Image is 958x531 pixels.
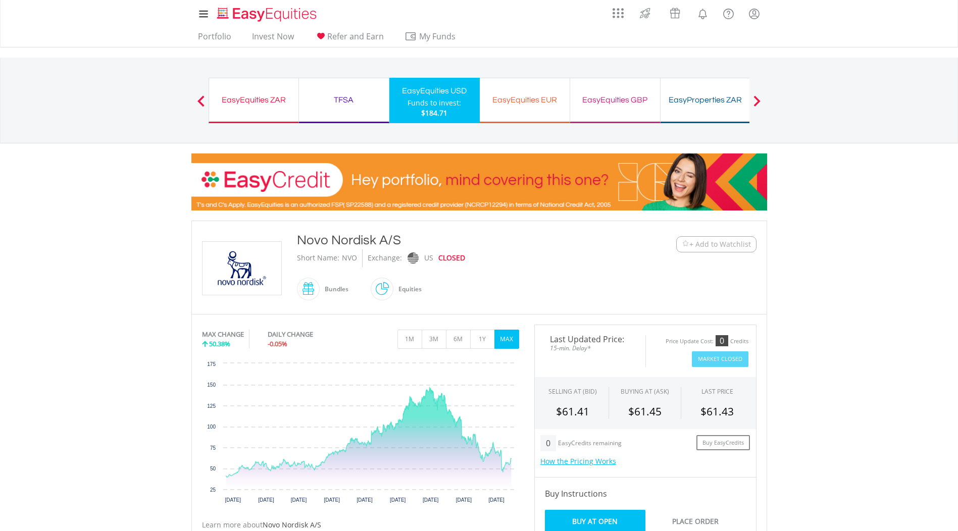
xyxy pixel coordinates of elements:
[486,93,564,107] div: EasyEquities EUR
[202,358,519,510] svg: Interactive chart
[204,242,280,295] img: EQU.US.NVO.png
[297,249,339,267] div: Short Name:
[268,330,347,339] div: DAILY CHANGE
[660,3,690,21] a: Vouchers
[202,330,244,339] div: MAX CHANGE
[393,277,422,301] div: Equities
[194,31,235,47] a: Portfolio
[676,236,757,252] button: Watchlist + Add to Watchlist
[207,382,216,388] text: 150
[747,100,767,111] button: Next
[701,387,733,396] div: LAST PRICE
[667,93,744,107] div: EasyProperties ZAR
[215,93,292,107] div: EasyEquities ZAR
[542,343,638,353] span: 15-min. Delay*
[407,252,418,264] img: nasdaq.png
[716,335,728,346] div: 0
[540,435,556,451] div: 0
[389,497,406,503] text: [DATE]
[667,5,683,21] img: vouchers-v2.svg
[202,358,519,510] div: Chart. Highcharts interactive chart.
[258,497,274,503] text: [DATE]
[666,338,714,345] div: Price Update Cost:
[248,31,298,47] a: Invest Now
[621,387,669,396] span: BUYING AT (ASK)
[405,30,471,43] span: My Funds
[395,84,474,98] div: EasyEquities USD
[327,31,384,42] span: Refer and Earn
[305,93,383,107] div: TFSA
[342,249,357,267] div: NVO
[545,488,746,500] h4: Buy Instructions
[268,339,287,348] span: -0.05%
[628,404,662,418] span: $61.45
[700,404,734,418] span: $61.43
[191,153,767,210] img: EasyCredit Promotion Banner
[558,440,622,448] div: EasyCredits remaining
[692,351,748,367] button: Market Closed
[470,330,495,349] button: 1Y
[209,339,230,348] span: 50.38%
[422,497,438,503] text: [DATE]
[696,435,750,451] a: Buy EasyCredits
[422,330,446,349] button: 3M
[290,497,307,503] text: [DATE]
[320,277,348,301] div: Bundles
[263,520,321,529] span: Novo Nordisk A/S
[191,100,211,111] button: Previous
[210,445,216,451] text: 75
[311,31,388,47] a: Refer and Earn
[556,404,589,418] span: $61.41
[421,108,447,118] span: $184.71
[297,231,614,249] div: Novo Nordisk A/S
[606,3,630,19] a: AppsGrid
[540,456,616,466] a: How the Pricing Works
[613,8,624,19] img: grid-menu-icon.svg
[716,3,741,23] a: FAQ's and Support
[690,3,716,23] a: Notifications
[207,424,216,430] text: 100
[210,487,216,493] text: 25
[494,330,519,349] button: MAX
[357,497,373,503] text: [DATE]
[576,93,654,107] div: EasyEquities GBP
[213,3,321,23] a: Home page
[689,239,751,249] span: + Add to Watchlist
[730,338,748,345] div: Credits
[682,240,689,248] img: Watchlist
[397,330,422,349] button: 1M
[202,520,519,530] div: Learn more about
[408,98,461,108] div: Funds to invest:
[446,330,471,349] button: 6M
[542,335,638,343] span: Last Updated Price:
[424,249,433,267] div: US
[215,6,321,23] img: EasyEquities_Logo.png
[637,5,653,21] img: thrive-v2.svg
[210,466,216,471] text: 50
[368,249,402,267] div: Exchange:
[548,387,597,396] div: SELLING AT (BID)
[456,497,472,503] text: [DATE]
[207,403,216,409] text: 125
[438,249,465,267] div: CLOSED
[207,361,216,367] text: 175
[488,497,505,503] text: [DATE]
[225,497,241,503] text: [DATE]
[741,3,767,25] a: My Profile
[324,497,340,503] text: [DATE]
